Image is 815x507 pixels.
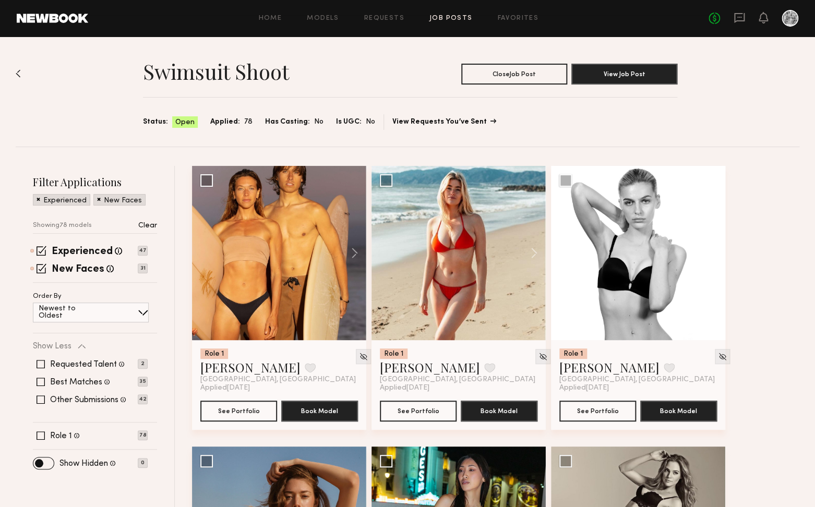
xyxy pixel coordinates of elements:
[559,401,636,421] button: See Portfolio
[138,377,148,387] p: 35
[380,359,480,376] a: [PERSON_NAME]
[718,352,727,361] img: Unhide Model
[380,376,535,384] span: [GEOGRAPHIC_DATA], [GEOGRAPHIC_DATA]
[259,15,282,22] a: Home
[314,116,323,128] span: No
[364,15,404,22] a: Requests
[16,69,21,78] img: Back to previous page
[559,376,715,384] span: [GEOGRAPHIC_DATA], [GEOGRAPHIC_DATA]
[244,116,253,128] span: 78
[380,401,457,421] button: See Portfolio
[336,116,362,128] span: Is UGC:
[138,222,157,230] p: Clear
[210,116,240,128] span: Applied:
[175,117,195,128] span: Open
[497,15,538,22] a: Favorites
[50,396,118,404] label: Other Submissions
[392,118,495,126] a: View Requests You’ve Sent
[33,342,71,351] p: Show Less
[281,401,358,421] button: Book Model
[143,58,289,84] h1: Swimsuit Shoot
[143,116,168,128] span: Status:
[538,352,547,361] img: Unhide Model
[138,430,148,440] p: 78
[461,64,567,84] button: CloseJob Post
[200,401,277,421] button: See Portfolio
[50,432,72,440] label: Role 1
[52,264,104,275] label: New Faces
[559,359,660,376] a: [PERSON_NAME]
[50,378,102,387] label: Best Matches
[33,222,92,229] p: Showing 78 models
[43,197,87,204] p: Experienced
[138,359,148,369] p: 2
[380,348,408,359] div: Role 1
[640,401,717,421] button: Book Model
[200,359,301,376] a: [PERSON_NAME]
[138,458,148,468] p: 0
[461,401,537,421] button: Book Model
[59,460,108,468] label: Show Hidden
[640,406,717,415] a: Book Model
[50,360,117,369] label: Requested Talent
[380,384,537,392] div: Applied [DATE]
[33,293,62,300] p: Order By
[138,246,148,256] p: 47
[138,263,148,273] p: 31
[200,348,228,359] div: Role 1
[138,394,148,404] p: 42
[104,197,142,204] p: New Faces
[461,406,537,415] a: Book Model
[265,116,310,128] span: Has Casting:
[359,352,368,361] img: Unhide Model
[559,384,717,392] div: Applied [DATE]
[307,15,339,22] a: Models
[559,348,587,359] div: Role 1
[571,64,677,84] button: View Job Post
[52,247,113,257] label: Experienced
[429,15,473,22] a: Job Posts
[200,384,358,392] div: Applied [DATE]
[200,376,356,384] span: [GEOGRAPHIC_DATA], [GEOGRAPHIC_DATA]
[281,406,358,415] a: Book Model
[39,305,101,320] p: Newest to Oldest
[366,116,375,128] span: No
[33,175,157,189] h2: Filter Applications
